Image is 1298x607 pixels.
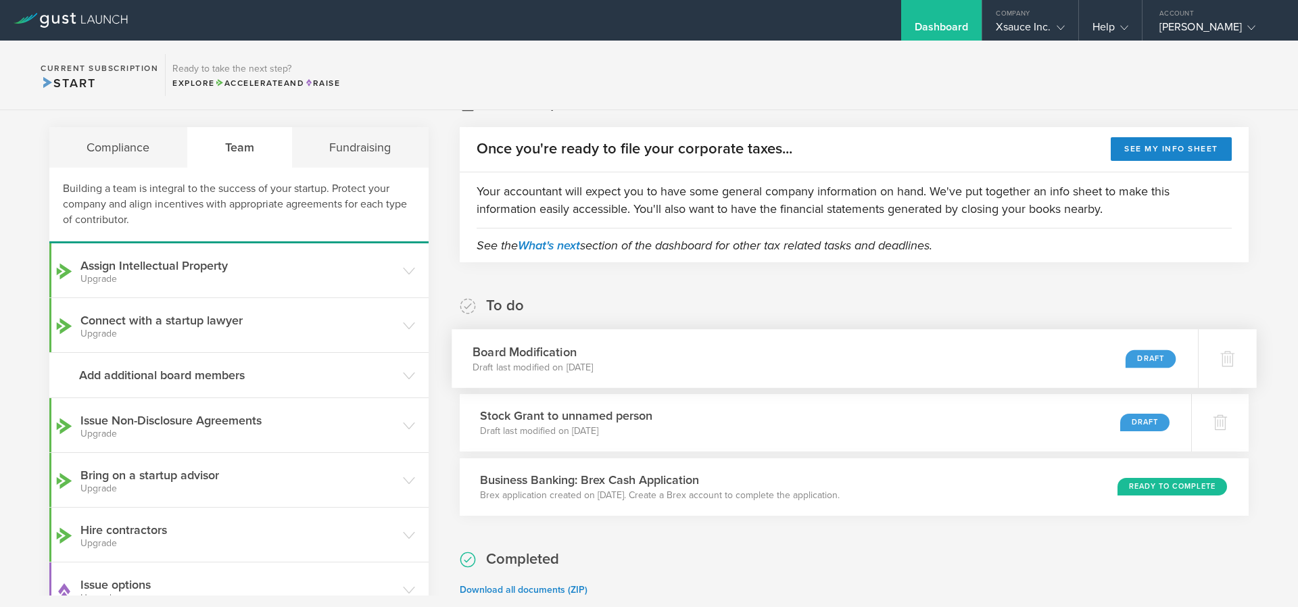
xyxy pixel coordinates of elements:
h3: Hire contractors [80,521,396,548]
div: Explore [172,77,340,89]
small: Upgrade [80,329,396,339]
small: Upgrade [80,539,396,548]
iframe: Chat Widget [1230,542,1298,607]
div: Ready to Complete [1117,478,1227,495]
h3: Stock Grant to unnamed person [480,407,652,424]
h2: Current Subscription [41,64,158,72]
div: Team [188,127,293,168]
h2: Completed [486,550,559,569]
small: Upgrade [80,429,396,439]
span: Accelerate [215,78,284,88]
a: Download all documents (ZIP) [460,584,587,596]
h3: Assign Intellectual Property [80,257,396,284]
p: Draft last modified on [DATE] [473,360,594,374]
div: Draft [1120,414,1170,431]
h3: Add additional board members [79,366,396,384]
span: Start [41,76,95,91]
p: Draft last modified on [DATE] [480,424,652,438]
h3: Business Banking: Brex Cash Application [480,471,840,489]
div: Board ModificationDraft last modified on [DATE]Draft [452,329,1198,388]
div: Draft [1126,349,1176,368]
div: Building a team is integral to the success of your startup. Protect your company and align incent... [49,168,429,243]
div: Business Banking: Brex Cash ApplicationBrex application created on [DATE]. Create a Brex account ... [460,458,1249,516]
h3: Board Modification [473,343,594,361]
h3: Ready to take the next step? [172,64,340,74]
small: Upgrade [80,484,396,493]
h2: To do [486,296,524,316]
button: See my info sheet [1111,137,1232,161]
div: Xsauce Inc. [996,20,1064,41]
h3: Bring on a startup advisor [80,466,396,493]
div: Compliance [49,127,188,168]
em: See the section of the dashboard for other tax related tasks and deadlines. [477,238,932,253]
small: Upgrade [80,274,396,284]
h2: Once you're ready to file your corporate taxes... [477,139,792,159]
span: Raise [304,78,340,88]
div: Ready to take the next step?ExploreAccelerateandRaise [165,54,347,96]
div: Stock Grant to unnamed personDraft last modified on [DATE]Draft [460,394,1191,452]
h3: Issue Non-Disclosure Agreements [80,412,396,439]
small: Upgrade [80,593,396,603]
a: What's next [518,238,580,253]
div: Dashboard [915,20,969,41]
h3: Connect with a startup lawyer [80,312,396,339]
div: Help [1092,20,1128,41]
div: Fundraising [292,127,429,168]
h3: Issue options [80,576,396,603]
p: Your accountant will expect you to have some general company information on hand. We've put toget... [477,183,1232,218]
p: Brex application created on [DATE]. Create a Brex account to complete the application. [480,489,840,502]
span: and [215,78,305,88]
div: [PERSON_NAME] [1159,20,1274,41]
